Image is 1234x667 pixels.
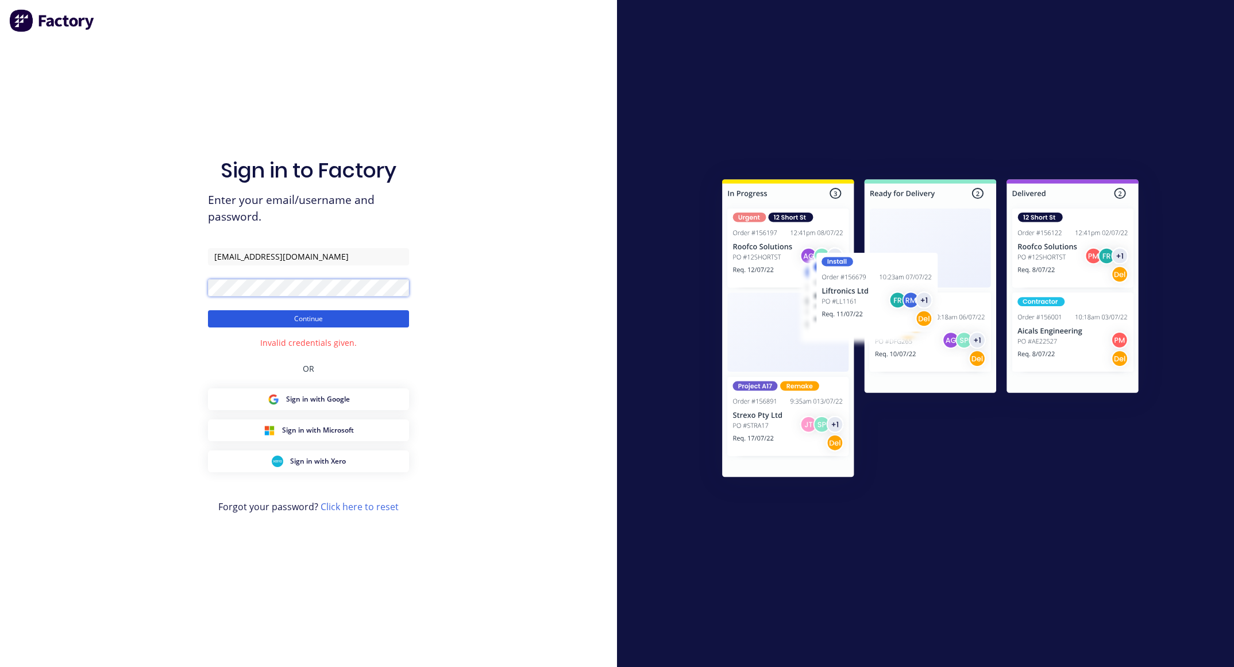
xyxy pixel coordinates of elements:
[282,425,354,435] span: Sign in with Microsoft
[264,425,275,436] img: Microsoft Sign in
[303,349,314,388] div: OR
[218,500,399,514] span: Forgot your password?
[221,158,396,183] h1: Sign in to Factory
[9,9,95,32] img: Factory
[286,394,350,404] span: Sign in with Google
[208,248,409,265] input: Email/Username
[697,156,1164,504] img: Sign in
[208,388,409,410] button: Google Sign inSign in with Google
[272,456,283,467] img: Xero Sign in
[290,456,346,466] span: Sign in with Xero
[208,192,409,225] span: Enter your email/username and password.
[321,500,399,513] a: Click here to reset
[208,450,409,472] button: Xero Sign inSign in with Xero
[208,419,409,441] button: Microsoft Sign inSign in with Microsoft
[208,310,409,327] button: Continue
[260,337,357,349] div: Invalid credentials given.
[268,394,279,405] img: Google Sign in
